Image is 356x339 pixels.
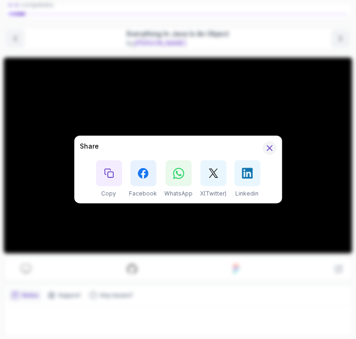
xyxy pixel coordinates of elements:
[234,160,260,186] a: Linkedin
[80,142,99,151] p: Share
[102,190,117,197] p: Copy
[165,190,193,197] p: WhatsApp
[129,190,157,197] p: Facebook
[236,190,259,197] p: Linkedin
[166,160,192,186] a: WhatsApp
[130,160,156,186] a: Facebook
[201,190,227,197] p: X(Twitter)
[201,160,227,186] a: X(Twitter)
[96,160,122,186] button: Copy button
[263,141,276,155] button: Hide Share modal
